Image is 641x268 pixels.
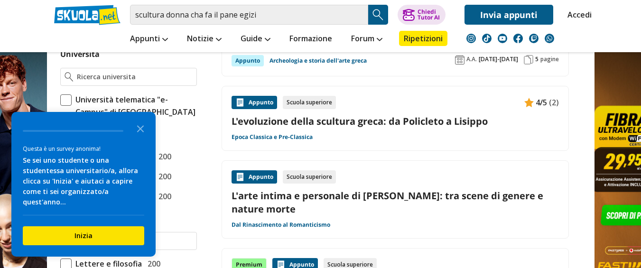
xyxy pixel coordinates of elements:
img: Appunti contenuto [235,98,245,107]
a: L'arte intima e personale di [PERSON_NAME]: tra scene di genere e nature morte [232,189,559,215]
input: Ricerca universita [77,72,192,82]
img: Anno accademico [455,55,464,65]
div: Questa è un survey anonima! [23,144,144,153]
label: Università [60,49,100,59]
img: WhatsApp [545,34,554,43]
img: twitch [529,34,539,43]
div: Se sei uno studente o una studentessa universitario/a, allora clicca su 'Inizia' e aiutaci a capi... [23,155,144,207]
img: tiktok [482,34,492,43]
a: Notizie [185,31,224,48]
a: Appunti [128,31,170,48]
a: Invia appunti [464,5,553,25]
div: Appunto [232,170,277,184]
span: 4/5 [536,96,547,109]
img: Cerca appunti, riassunti o versioni [371,8,385,22]
span: Università telematica "e-Campus" di [GEOGRAPHIC_DATA] (CO) [72,93,197,130]
img: Pagine [524,55,533,65]
a: Dal Rinascimento al Romanticismo [232,221,330,229]
span: A.A. [466,55,477,63]
a: L'evoluzione della scultura greca: da Policleto a Lisippo [232,115,559,128]
div: Survey [11,112,156,257]
a: Formazione [287,31,334,48]
img: Appunti contenuto [235,172,245,182]
span: (2) [549,96,559,109]
img: youtube [498,34,507,43]
img: instagram [466,34,476,43]
input: Cerca appunti, riassunti o versioni [130,5,368,25]
button: ChiediTutor AI [398,5,446,25]
img: Ricerca universita [65,72,74,82]
span: [DATE]-[DATE] [479,55,518,63]
a: Accedi [567,5,587,25]
a: Ripetizioni [399,31,447,46]
span: 5 [535,55,539,63]
a: Archeologia e storia dell'arte greca [269,55,367,66]
span: 200 [155,190,171,203]
div: Appunto [232,96,277,109]
a: Epoca Classica e Pre-Classica [232,133,313,141]
div: Scuola superiore [283,170,336,184]
button: Close the survey [131,119,150,138]
span: pagine [540,55,559,63]
span: 200 [155,150,171,163]
img: facebook [513,34,523,43]
span: 200 [155,170,171,183]
div: Chiedi Tutor AI [418,9,440,20]
button: Search Button [368,5,388,25]
img: Appunti contenuto [524,98,534,107]
a: Guide [238,31,273,48]
div: Scuola superiore [283,96,336,109]
div: Appunto [232,55,264,66]
button: Inizia [23,226,144,245]
a: Forum [349,31,385,48]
